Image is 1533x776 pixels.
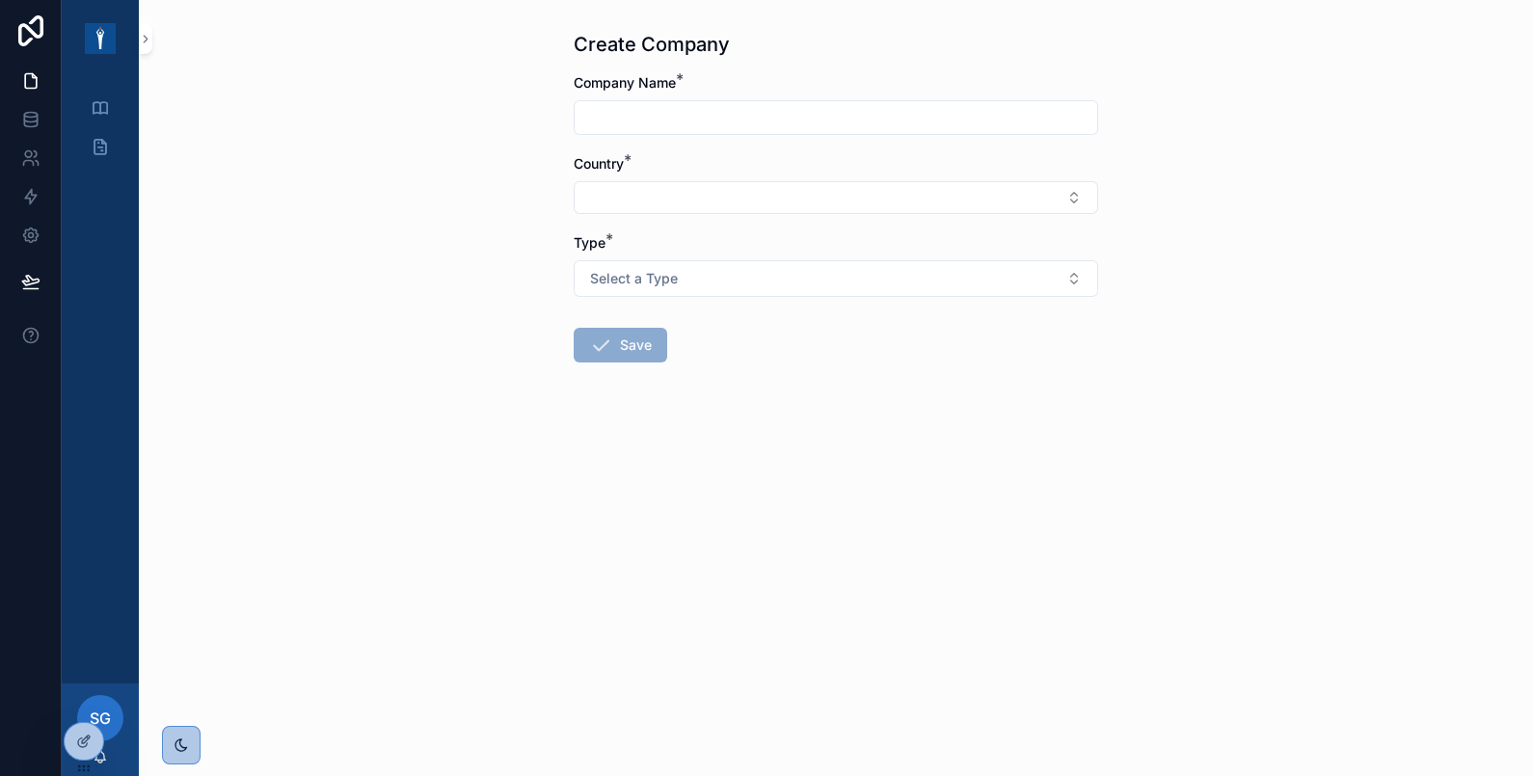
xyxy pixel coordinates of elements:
[574,74,676,91] span: Company Name
[574,181,1098,214] button: Select Button
[90,707,111,730] span: SG
[574,31,730,58] h1: Create Company
[574,234,605,251] span: Type
[62,77,139,189] div: scrollable content
[574,260,1098,297] button: Select Button
[590,269,678,288] span: Select a Type
[85,23,116,54] img: App logo
[574,155,624,172] span: Country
